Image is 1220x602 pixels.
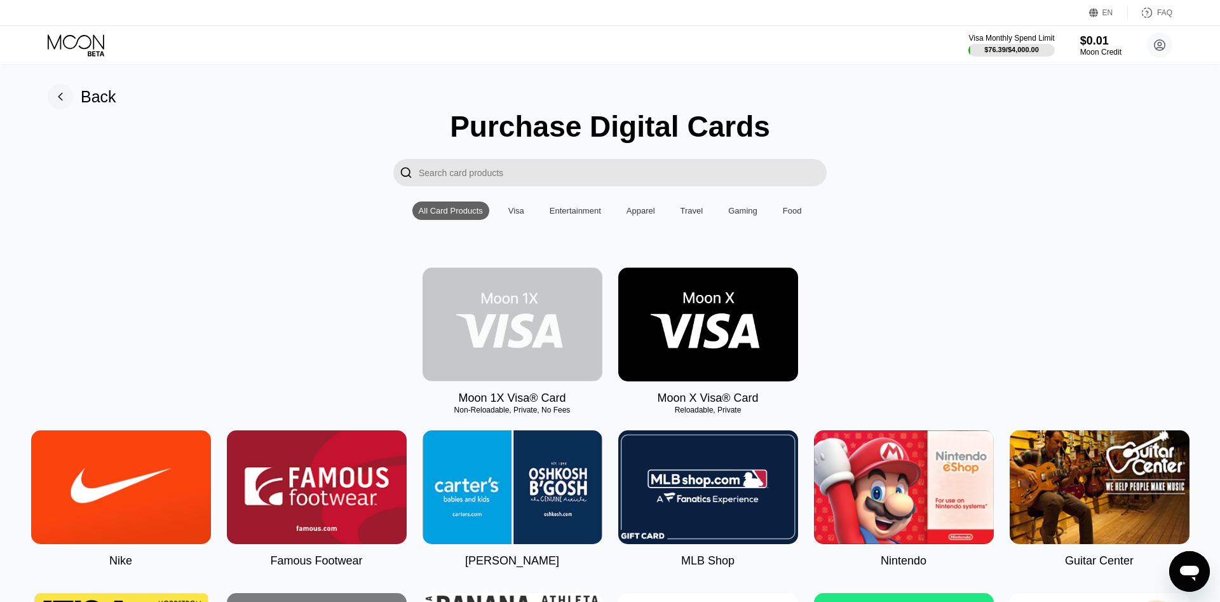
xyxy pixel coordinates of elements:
[1080,34,1122,57] div: $0.01Moon Credit
[450,109,770,144] div: Purchase Digital Cards
[543,202,607,220] div: Entertainment
[722,202,764,220] div: Gaming
[627,206,655,215] div: Apparel
[48,84,116,109] div: Back
[968,34,1054,57] div: Visa Monthly Spend Limit$76.39/$4,000.00
[681,554,735,568] div: MLB Shop
[881,554,926,568] div: Nintendo
[776,202,808,220] div: Food
[502,202,531,220] div: Visa
[393,159,419,186] div: 
[81,88,116,106] div: Back
[1080,48,1122,57] div: Moon Credit
[508,206,524,215] div: Visa
[783,206,802,215] div: Food
[1065,554,1134,568] div: Guitar Center
[618,406,798,414] div: Reloadable, Private
[1089,6,1128,19] div: EN
[270,554,362,568] div: Famous Footwear
[968,34,1054,43] div: Visa Monthly Spend Limit
[1102,8,1113,17] div: EN
[1157,8,1172,17] div: FAQ
[465,554,559,568] div: [PERSON_NAME]
[681,206,703,215] div: Travel
[458,392,566,405] div: Moon 1X Visa® Card
[1080,34,1122,48] div: $0.01
[657,392,758,405] div: Moon X Visa® Card
[412,202,489,220] div: All Card Products
[423,406,602,414] div: Non-Reloadable, Private, No Fees
[620,202,661,220] div: Apparel
[400,165,412,180] div: 
[984,46,1039,53] div: $76.39 / $4,000.00
[1169,551,1210,592] iframe: Button to launch messaging window
[419,206,483,215] div: All Card Products
[550,206,601,215] div: Entertainment
[1128,6,1172,19] div: FAQ
[674,202,710,220] div: Travel
[419,159,827,186] input: Search card products
[728,206,757,215] div: Gaming
[109,554,132,568] div: Nike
